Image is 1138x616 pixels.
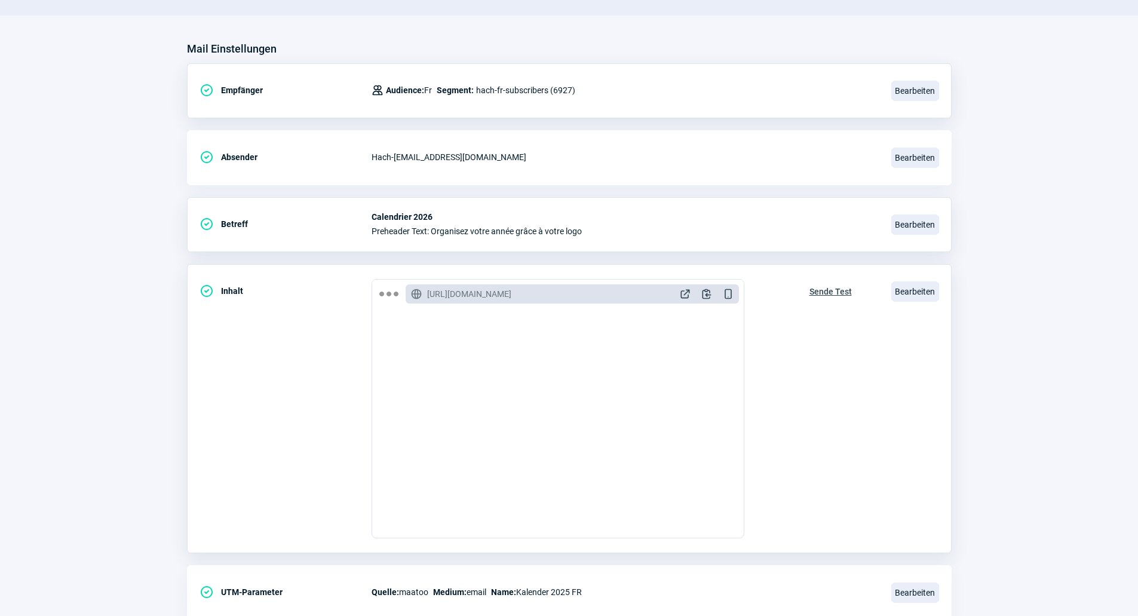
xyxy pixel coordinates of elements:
span: Bearbeiten [891,583,939,603]
span: Calendrier 2026 [372,212,877,222]
span: Fr [386,83,432,97]
div: Empfänger [200,78,372,102]
span: [URL][DOMAIN_NAME] [427,288,511,300]
span: maatoo [372,585,428,599]
span: Segment: [437,83,474,97]
div: UTM-Parameter [200,580,372,604]
button: Sende Test [797,279,864,302]
span: email [433,585,486,599]
h3: Mail Einstellungen [187,39,277,59]
span: Sende Test [809,282,852,301]
span: Bearbeiten [891,81,939,101]
div: Hach - [EMAIL_ADDRESS][DOMAIN_NAME] [372,145,877,169]
span: Bearbeiten [891,281,939,302]
span: Audience: [386,85,424,95]
span: Quelle: [372,587,399,597]
span: Bearbeiten [891,148,939,168]
div: Inhalt [200,279,372,303]
span: Kalender 2025 FR [491,585,582,599]
div: Absender [200,145,372,169]
span: Name: [491,587,516,597]
span: Preheader Text: Organisez votre année grâce à votre logo [372,226,877,236]
span: Bearbeiten [891,214,939,235]
span: Medium: [433,587,467,597]
div: hach-fr-subscribers (6927) [372,78,575,102]
div: Betreff [200,212,372,236]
